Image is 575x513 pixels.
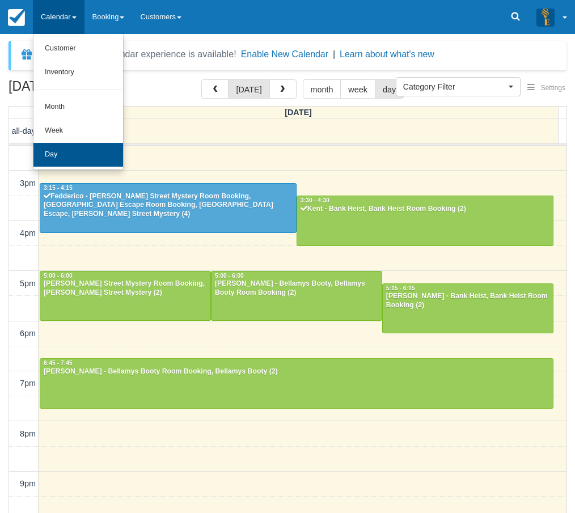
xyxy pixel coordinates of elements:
span: 5:00 - 6:00 [215,273,244,279]
a: Week [33,119,123,143]
a: Inventory [33,61,123,84]
button: Category Filter [396,77,521,96]
span: 5:15 - 6:15 [386,285,415,291]
button: day [375,79,404,99]
span: 3:30 - 4:30 [301,197,329,203]
a: Customer [33,37,123,61]
span: 3pm [20,179,36,188]
div: A new Booking Calendar experience is available! [38,48,236,61]
button: week [340,79,375,99]
a: Day [33,143,123,167]
a: Learn about what's new [340,49,434,59]
span: all-day [12,126,36,135]
a: 6:45 - 7:45[PERSON_NAME] - Bellamys Booty Room Booking, Bellamys Booty (2) [40,358,553,408]
button: Settings [521,80,572,96]
span: 6pm [20,329,36,338]
a: Month [33,95,123,119]
button: [DATE] [228,79,269,99]
a: 5:00 - 6:00[PERSON_NAME] - Bellamys Booty, Bellamys Booty Room Booking (2) [211,271,382,321]
div: Kent - Bank Heist, Bank Heist Room Booking (2) [300,205,550,214]
div: [PERSON_NAME] - Bank Heist, Bank Heist Room Booking (2) [386,292,550,310]
a: 5:15 - 6:15[PERSON_NAME] - Bank Heist, Bank Heist Room Booking (2) [382,283,553,333]
button: month [303,79,341,99]
div: Fedderico - [PERSON_NAME] Street Mystery Room Booking, [GEOGRAPHIC_DATA] Escape Room Booking, [GE... [43,192,293,219]
button: Enable New Calendar [241,49,328,60]
span: Settings [541,84,565,92]
span: 8pm [20,429,36,438]
ul: Calendar [33,34,124,170]
a: 3:30 - 4:30Kent - Bank Heist, Bank Heist Room Booking (2) [297,196,553,245]
a: 3:15 - 4:15Fedderico - [PERSON_NAME] Street Mystery Room Booking, [GEOGRAPHIC_DATA] Escape Room B... [40,183,297,233]
span: 6:45 - 7:45 [44,360,73,366]
span: 9pm [20,479,36,488]
h2: [DATE] [9,79,152,100]
span: 7pm [20,379,36,388]
div: [PERSON_NAME] Street Mystery Room Booking, [PERSON_NAME] Street Mystery (2) [43,279,208,298]
span: 4pm [20,228,36,238]
span: | [333,49,335,59]
div: [PERSON_NAME] - Bellamys Booty, Bellamys Booty Room Booking (2) [214,279,379,298]
span: 3:15 - 4:15 [44,185,73,191]
a: 5:00 - 6:00[PERSON_NAME] Street Mystery Room Booking, [PERSON_NAME] Street Mystery (2) [40,271,211,321]
img: checkfront-main-nav-mini-logo.png [8,9,25,26]
span: 5:00 - 6:00 [44,273,73,279]
div: [PERSON_NAME] - Bellamys Booty Room Booking, Bellamys Booty (2) [43,367,550,376]
span: Category Filter [403,81,506,92]
img: A3 [536,8,555,26]
span: [DATE] [285,108,312,117]
span: 5pm [20,279,36,288]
